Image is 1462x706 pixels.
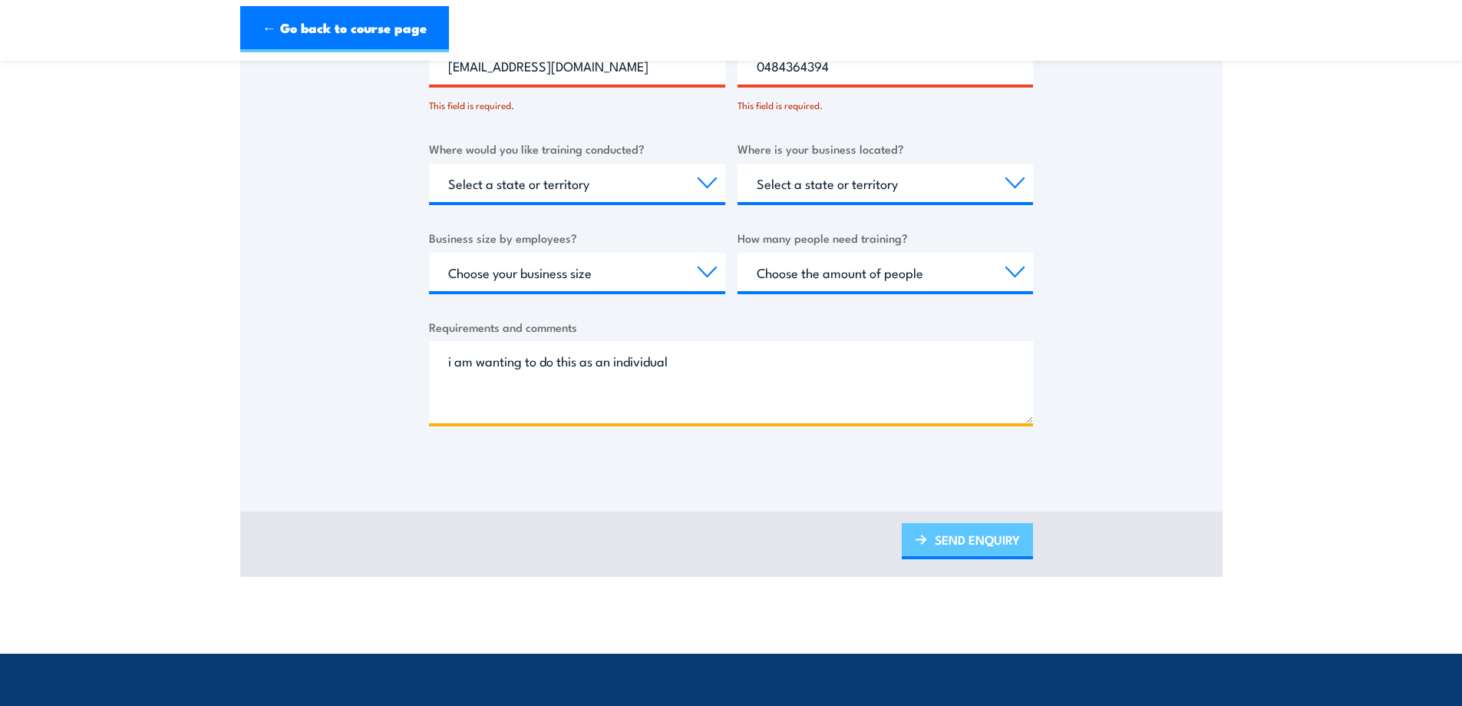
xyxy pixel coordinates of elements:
div: This field is required. [738,91,1034,113]
label: Where would you like training conducted? [429,140,725,157]
label: Business size by employees? [429,229,725,247]
label: How many people need training? [738,229,1034,247]
label: Where is your business located? [738,140,1034,157]
label: Requirements and comments [429,318,1033,336]
div: This field is required. [429,91,725,113]
a: ← Go back to course page [240,6,449,52]
a: SEND ENQUIRY [902,523,1033,559]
